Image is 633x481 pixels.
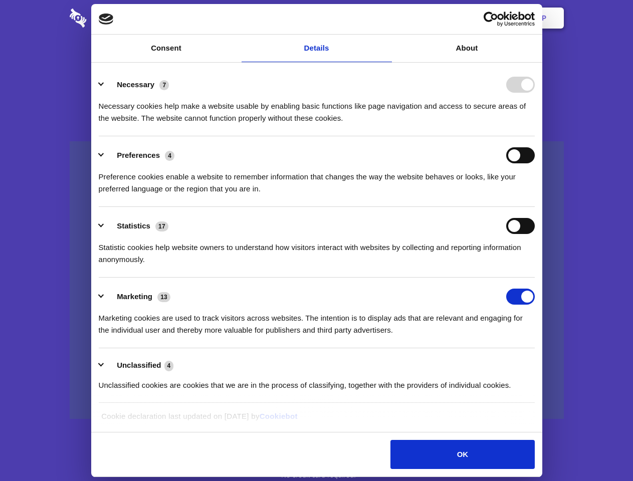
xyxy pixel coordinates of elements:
a: Contact [406,3,453,34]
button: Statistics (17) [99,218,175,234]
div: Cookie declaration last updated on [DATE] by [94,410,539,430]
span: 4 [165,151,174,161]
a: Consent [91,35,242,62]
iframe: Drift Widget Chat Controller [583,431,621,469]
a: Cookiebot [260,412,298,420]
button: Unclassified (4) [99,359,180,372]
span: 7 [159,80,169,90]
button: Necessary (7) [99,77,175,93]
div: Necessary cookies help make a website usable by enabling basic functions like page navigation and... [99,93,535,124]
label: Preferences [117,151,160,159]
label: Necessary [117,80,154,89]
span: 13 [157,292,170,302]
span: 4 [164,361,174,371]
button: Preferences (4) [99,147,181,163]
a: Details [242,35,392,62]
div: Unclassified cookies are cookies that we are in the process of classifying, together with the pro... [99,372,535,391]
a: Usercentrics Cookiebot - opens in a new window [447,12,535,27]
a: Pricing [294,3,338,34]
div: Preference cookies enable a website to remember information that changes the way the website beha... [99,163,535,195]
button: Marketing (13) [99,289,177,305]
div: Marketing cookies are used to track visitors across websites. The intention is to display ads tha... [99,305,535,336]
img: logo-wordmark-white-trans-d4663122ce5f474addd5e946df7df03e33cb6a1c49d2221995e7729f52c070b2.svg [70,9,155,28]
img: logo [99,14,114,25]
a: Login [455,3,498,34]
span: 17 [155,221,168,231]
h1: Eliminate Slack Data Loss. [70,45,564,81]
label: Statistics [117,221,150,230]
a: Wistia video thumbnail [70,141,564,419]
label: Marketing [117,292,152,301]
div: Statistic cookies help website owners to understand how visitors interact with websites by collec... [99,234,535,266]
a: About [392,35,542,62]
h4: Auto-redaction of sensitive data, encrypted data sharing and self-destructing private chats. Shar... [70,91,564,124]
button: OK [390,440,534,469]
